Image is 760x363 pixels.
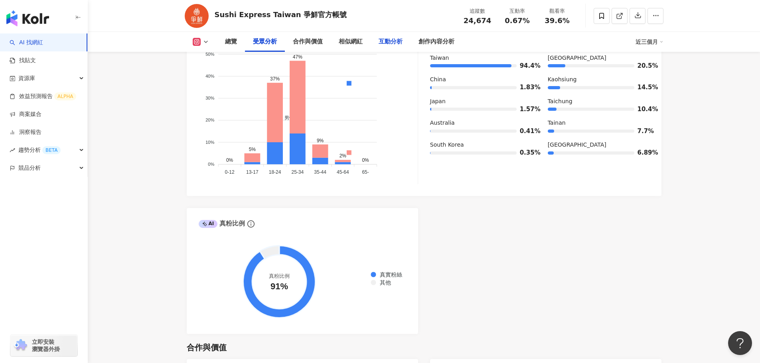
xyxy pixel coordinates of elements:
iframe: Help Scout Beacon - Open [728,331,752,355]
span: 立即安裝 瀏覽器外掛 [32,338,60,353]
tspan: 30% [205,96,214,100]
a: searchAI 找網紅 [10,39,43,47]
div: [GEOGRAPHIC_DATA] [548,54,649,62]
tspan: 18-24 [268,169,281,175]
span: 20.5% [638,63,649,69]
tspan: 65- [362,169,369,175]
tspan: 35-44 [314,169,326,175]
a: 商案媒合 [10,110,41,118]
span: 24,674 [464,16,491,25]
span: 1.57% [520,106,532,112]
div: Australia [430,119,532,127]
div: Taichung [548,98,649,106]
tspan: 45-64 [337,169,349,175]
a: 效益預測報告ALPHA [10,92,76,100]
div: [GEOGRAPHIC_DATA] [548,141,649,149]
img: logo [6,10,49,26]
div: 互動率 [502,7,533,15]
span: rise [10,147,15,153]
div: BETA [42,146,61,154]
a: 洞察報告 [10,128,41,136]
div: Taiwan [430,54,532,62]
a: 找貼文 [10,57,36,65]
div: 觀看率 [542,7,572,15]
img: KOL Avatar [185,4,209,28]
div: Tainan [548,119,649,127]
div: 近三個月 [636,35,663,48]
tspan: 20% [205,118,214,122]
span: 1.83% [520,84,532,90]
span: 14.5% [638,84,649,90]
span: info-circle [246,219,256,229]
tspan: 10% [205,139,214,144]
span: 真實粉絲 [374,271,402,278]
div: South Korea [430,141,532,149]
span: 10.4% [638,106,649,112]
div: 合作與價值 [293,37,323,47]
a: chrome extension立即安裝 瀏覽器外掛 [10,335,77,356]
span: 7.7% [638,128,649,134]
span: 資源庫 [18,69,35,87]
div: AI [199,220,218,228]
span: 6.89% [638,150,649,156]
div: 受眾分析 [253,37,277,47]
span: 0.67% [505,17,529,25]
span: 男性 [278,115,294,121]
div: China [430,76,532,84]
tspan: 50% [205,51,214,56]
div: 創作內容分析 [418,37,454,47]
span: 趨勢分析 [18,141,61,159]
div: 互動分析 [379,37,403,47]
div: 真粉比例 [199,219,245,228]
tspan: 0-12 [225,169,234,175]
span: 0.41% [520,128,532,134]
span: 94.4% [520,63,532,69]
div: 相似網紅 [339,37,363,47]
div: Japan [430,98,532,106]
div: 總覽 [225,37,237,47]
div: 追蹤數 [462,7,493,15]
span: 0.35% [520,150,532,156]
tspan: 0% [208,162,214,167]
tspan: 25-34 [291,169,304,175]
div: Sushi Express Taiwan 爭鮮官方帳號 [215,10,347,20]
tspan: 13-17 [246,169,259,175]
tspan: 40% [205,74,214,78]
span: 39.6% [545,17,569,25]
img: chrome extension [13,339,28,352]
div: Kaohsiung [548,76,649,84]
span: 其他 [374,279,391,286]
div: 合作與價值 [187,342,227,353]
span: 競品分析 [18,159,41,177]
